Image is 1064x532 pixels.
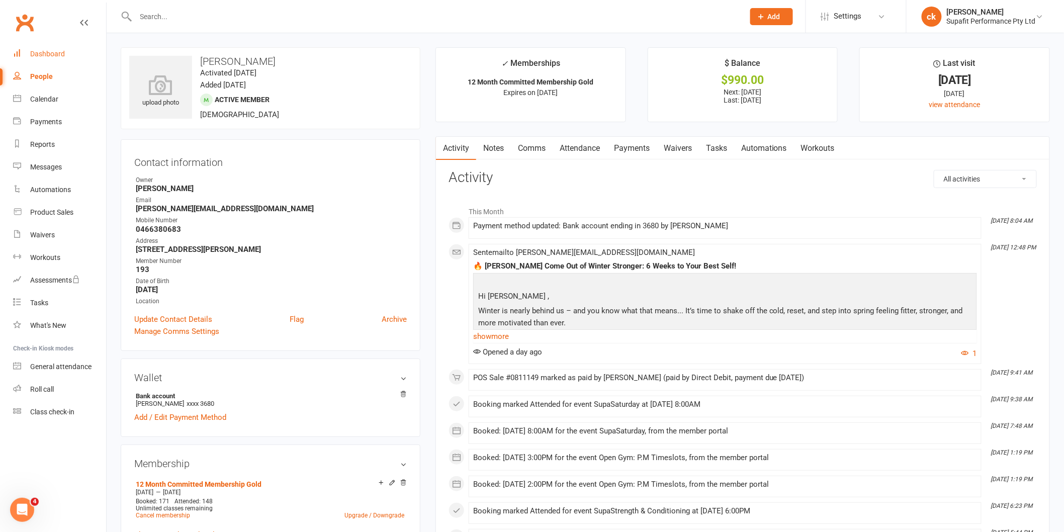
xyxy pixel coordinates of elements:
[136,225,407,234] strong: 0466380683
[869,88,1040,99] div: [DATE]
[436,137,476,160] a: Activity
[136,256,407,266] div: Member Number
[750,8,793,25] button: Add
[13,88,106,111] a: Calendar
[13,356,106,378] a: General attendance kiosk mode
[13,401,106,423] a: Class kiosk mode
[511,137,553,160] a: Comms
[136,285,407,294] strong: [DATE]
[136,392,402,400] strong: Bank account
[476,137,511,160] a: Notes
[961,347,977,360] button: 1
[13,201,106,224] a: Product Sales
[136,175,407,185] div: Owner
[473,400,977,409] div: Booking marked Attended for event SupaSaturday at [DATE] 8:00AM
[129,75,192,108] div: upload photo
[934,57,976,75] div: Last visit
[929,101,981,109] a: view attendance
[725,57,760,75] div: $ Balance
[473,374,977,382] div: POS Sale #0811149 marked as paid by [PERSON_NAME] (paid by Direct Debit, payment due [DATE])
[553,137,607,160] a: Attendance
[344,512,404,519] a: Upgrade / Downgrade
[503,88,558,97] span: Expires on [DATE]
[13,65,106,88] a: People
[134,458,407,469] h3: Membership
[163,489,181,496] span: [DATE]
[30,208,73,216] div: Product Sales
[768,13,780,21] span: Add
[501,59,508,68] i: ✓
[473,427,977,435] div: Booked: [DATE] 8:00AM for the event SupaSaturday, from the member portal
[136,480,261,488] a: 12 Month Committed Membership Gold
[473,507,977,515] div: Booking marked Attended for event SupaStrength & Conditioning at [DATE] 6:00PM
[13,314,106,337] a: What's New
[13,224,106,246] a: Waivers
[699,137,734,160] a: Tasks
[134,411,226,423] a: Add / Edit Payment Method
[13,246,106,269] a: Workouts
[136,498,169,505] span: Booked: 171
[30,72,53,80] div: People
[657,75,829,85] div: $990.00
[174,498,213,505] span: Attended: 148
[657,137,699,160] a: Waivers
[136,184,407,193] strong: [PERSON_NAME]
[136,512,190,519] a: Cancel membership
[136,265,407,274] strong: 193
[13,269,106,292] a: Assessments
[133,10,737,24] input: Search...
[290,313,304,325] a: Flag
[30,50,65,58] div: Dashboard
[991,217,1033,224] i: [DATE] 8:04 AM
[30,140,55,148] div: Reports
[30,385,54,393] div: Roll call
[991,449,1033,456] i: [DATE] 1:19 PM
[136,489,153,496] span: [DATE]
[30,276,80,284] div: Assessments
[136,277,407,286] div: Date of Birth
[449,170,1037,186] h3: Activity
[991,244,1036,251] i: [DATE] 12:48 PM
[10,498,34,522] iframe: Intercom live chat
[834,5,862,28] span: Settings
[136,216,407,225] div: Mobile Number
[473,262,977,271] div: 🔥 [PERSON_NAME] Come Out of Winter Stronger: 6 Weeks to Your Best Self!
[991,476,1033,483] i: [DATE] 1:19 PM
[30,408,74,416] div: Class check-in
[136,245,407,254] strong: [STREET_ADDRESS][PERSON_NAME]
[991,422,1033,429] i: [DATE] 7:48 AM
[473,329,977,343] a: show more
[794,137,842,160] a: Workouts
[869,75,1040,85] div: [DATE]
[31,498,39,506] span: 4
[473,248,695,257] span: Sent email to [PERSON_NAME][EMAIL_ADDRESS][DOMAIN_NAME]
[13,378,106,401] a: Roll call
[134,372,407,383] h3: Wallet
[991,396,1033,403] i: [DATE] 9:38 AM
[136,236,407,246] div: Address
[473,454,977,462] div: Booked: [DATE] 3:00PM for the event Open Gym: P.M Timeslots, from the member portal
[13,156,106,179] a: Messages
[657,88,829,104] p: Next: [DATE] Last: [DATE]
[734,137,794,160] a: Automations
[200,68,256,77] time: Activated [DATE]
[133,488,407,496] div: —
[501,57,560,75] div: Memberships
[187,400,214,407] span: xxxx 3680
[991,369,1033,376] i: [DATE] 9:41 AM
[30,95,58,103] div: Calendar
[30,363,92,371] div: General attendance
[449,201,1037,217] li: This Month
[991,502,1033,509] i: [DATE] 6:23 PM
[476,290,974,305] p: Hi [PERSON_NAME] ,
[13,133,106,156] a: Reports
[215,96,270,104] span: Active member
[30,253,60,261] div: Workouts
[30,231,55,239] div: Waivers
[468,78,593,86] strong: 12 Month Committed Membership Gold
[947,8,1036,17] div: [PERSON_NAME]
[473,480,977,489] div: Booked: [DATE] 2:00PM for the event Open Gym: P.M Timeslots, from the member portal
[30,163,62,171] div: Messages
[30,118,62,126] div: Payments
[13,292,106,314] a: Tasks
